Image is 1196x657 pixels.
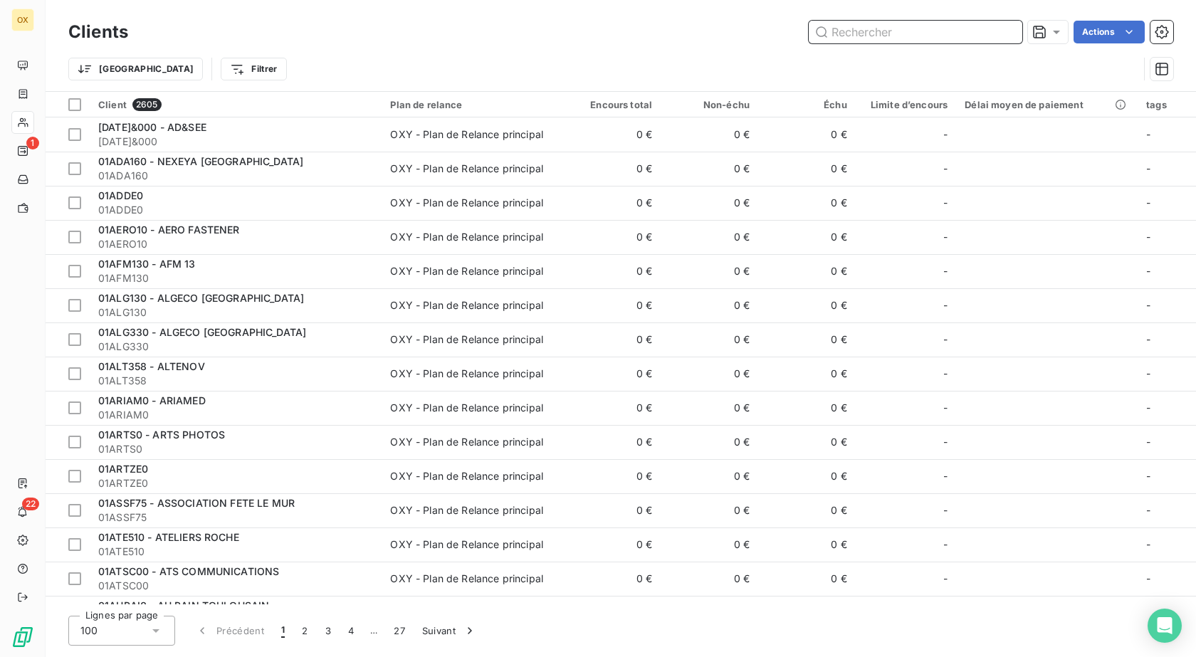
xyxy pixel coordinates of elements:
button: 27 [385,616,414,646]
td: 0 € [661,254,758,288]
span: 01ATE510 - ATELIERS ROCHE [98,531,239,543]
td: 0 € [563,288,661,322]
button: 2 [293,616,316,646]
span: - [943,127,948,142]
span: 01ADA160 - NEXEYA [GEOGRAPHIC_DATA] [98,155,303,167]
td: 0 € [758,596,856,630]
td: 0 € [758,391,856,425]
span: - [943,401,948,415]
td: 0 € [563,254,661,288]
span: 01ATSC00 [98,579,373,593]
td: 0 € [563,220,661,254]
td: 0 € [758,152,856,186]
td: 0 € [758,186,856,220]
td: 0 € [661,493,758,527]
span: [DATE]&000 - AD&SEE [98,121,206,133]
div: OXY - Plan de Relance principal [390,264,543,278]
input: Rechercher [809,21,1022,43]
td: 0 € [563,596,661,630]
span: - [1146,401,1150,414]
div: OXY - Plan de Relance principal [390,162,543,176]
div: Open Intercom Messenger [1148,609,1182,643]
span: 2605 [132,98,162,111]
td: 0 € [661,152,758,186]
span: - [943,196,948,210]
span: 01ADDE0 [98,203,373,217]
td: 0 € [661,459,758,493]
span: - [1146,436,1150,448]
button: 3 [317,616,340,646]
div: Échu [767,99,847,110]
span: - [943,537,948,552]
td: 0 € [563,322,661,357]
div: Plan de relance [390,99,555,110]
span: [DATE]&000 [98,135,373,149]
td: 0 € [563,425,661,459]
span: - [943,503,948,517]
td: 0 € [563,391,661,425]
span: 01ARIAM0 [98,408,373,422]
span: 01ARTZE0 [98,476,373,490]
td: 0 € [758,459,856,493]
span: 01ALG130 [98,305,373,320]
span: 1 [281,624,285,638]
button: Actions [1074,21,1145,43]
span: 01ATE510 [98,545,373,559]
span: - [1146,470,1150,482]
span: - [1146,504,1150,516]
span: 01ALG130 - ALGECO [GEOGRAPHIC_DATA] [98,292,304,304]
div: OXY - Plan de Relance principal [390,230,543,244]
span: 01ASSF75 [98,510,373,525]
td: 0 € [758,117,856,152]
button: 1 [273,616,293,646]
div: OXY - Plan de Relance principal [390,503,543,517]
td: 0 € [758,527,856,562]
span: - [1146,333,1150,345]
span: - [943,230,948,244]
span: - [943,469,948,483]
span: - [943,298,948,312]
span: 01AERO10 [98,237,373,251]
div: Encours total [572,99,652,110]
span: 01ASSF75 - ASSOCIATION FETE LE MUR [98,497,295,509]
button: [GEOGRAPHIC_DATA] [68,58,203,80]
span: 01ATSC00 - ATS COMMUNICATIONS [98,565,279,577]
span: 100 [80,624,98,638]
span: 01ADDE0 [98,189,143,201]
div: Limite d’encours [864,99,948,110]
td: 0 € [758,254,856,288]
div: OX [11,9,34,31]
td: 0 € [563,357,661,391]
td: 0 € [661,527,758,562]
span: - [1146,572,1150,584]
span: - [943,162,948,176]
td: 0 € [758,562,856,596]
span: 01AUBAI0 - AU BAIN TOULOUSAIN [98,599,269,611]
td: 0 € [758,288,856,322]
span: 01AFM130 - AFM 13 [98,258,196,270]
div: OXY - Plan de Relance principal [390,469,543,483]
div: OXY - Plan de Relance principal [390,332,543,347]
button: 4 [340,616,362,646]
div: OXY - Plan de Relance principal [390,367,543,381]
span: 01ARIAM0 - ARIAMED [98,394,206,406]
div: OXY - Plan de Relance principal [390,537,543,552]
span: 01ADA160 [98,169,373,183]
span: 01AERO10 - AERO FASTENER [98,224,240,236]
button: Filtrer [221,58,286,80]
td: 0 € [563,152,661,186]
span: - [1146,196,1150,209]
span: … [362,619,385,642]
div: Non-échu [669,99,750,110]
td: 0 € [758,220,856,254]
td: 0 € [661,391,758,425]
td: 0 € [758,493,856,527]
div: OXY - Plan de Relance principal [390,401,543,415]
td: 0 € [661,117,758,152]
td: 0 € [563,493,661,527]
div: tags [1146,99,1187,110]
span: - [943,332,948,347]
td: 0 € [661,596,758,630]
td: 0 € [661,357,758,391]
span: - [943,367,948,381]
